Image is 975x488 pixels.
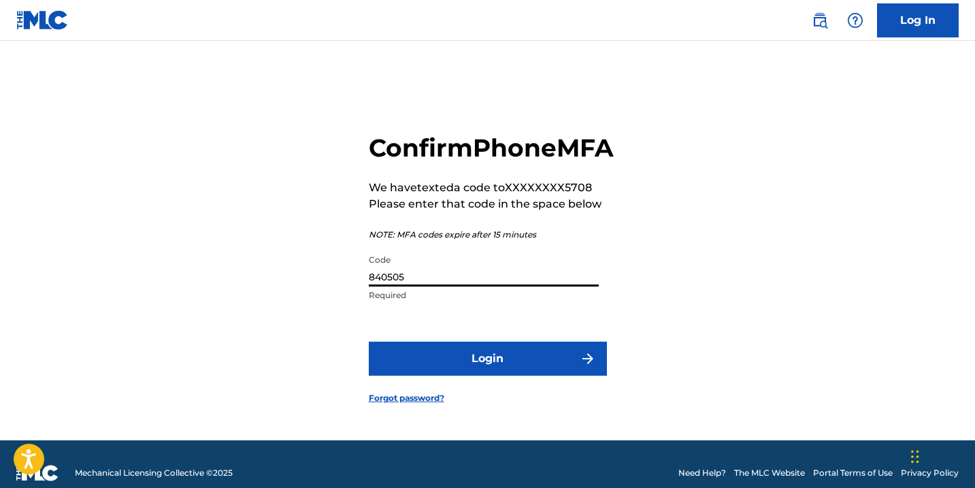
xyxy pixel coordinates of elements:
[813,467,893,479] a: Portal Terms of Use
[901,467,959,479] a: Privacy Policy
[369,133,614,163] h2: Confirm Phone MFA
[911,436,919,477] div: Drag
[580,351,596,367] img: f7272a7cc735f4ea7f67.svg
[369,180,614,196] p: We have texted a code to XXXXXXXX5708
[806,7,833,34] a: Public Search
[847,12,863,29] img: help
[369,289,599,302] p: Required
[75,467,233,479] span: Mechanical Licensing Collective © 2025
[16,10,69,30] img: MLC Logo
[734,467,805,479] a: The MLC Website
[369,342,607,376] button: Login
[842,7,869,34] div: Help
[877,3,959,37] a: Log In
[369,196,614,212] p: Please enter that code in the space below
[16,465,59,481] img: logo
[812,12,828,29] img: search
[678,467,726,479] a: Need Help?
[369,229,614,241] p: NOTE: MFA codes expire after 15 minutes
[907,423,975,488] iframe: Chat Widget
[369,392,444,404] a: Forgot password?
